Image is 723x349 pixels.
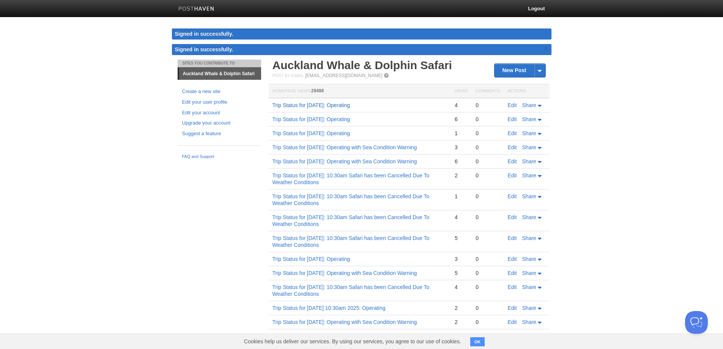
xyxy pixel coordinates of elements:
[273,144,417,150] a: Trip Status for [DATE]: Operating with Sea Condition Warning
[522,305,536,311] span: Share
[455,256,468,262] div: 3
[476,319,500,325] div: 0
[455,214,468,221] div: 4
[273,102,350,108] a: Trip Status for [DATE]: Operating
[522,116,536,122] span: Share
[273,193,430,206] a: Trip Status for [DATE]: 10:30am Safari has been Cancelled Due To Weather Conditions
[495,64,545,77] a: New Post
[305,73,382,78] a: [EMAIL_ADDRESS][DOMAIN_NAME]
[508,235,517,241] a: Edit
[455,172,468,179] div: 2
[476,235,500,242] div: 0
[470,337,485,346] button: OK
[508,319,517,325] a: Edit
[522,284,536,290] span: Share
[273,172,430,185] a: Trip Status for [DATE]: 10:30am Safari has been Cancelled Due To Weather Conditions
[182,88,257,96] a: Create a new site
[476,256,500,262] div: 0
[543,44,550,54] a: ×
[508,144,517,150] a: Edit
[273,116,350,122] a: Trip Status for [DATE]: Operating
[685,311,708,334] iframe: Help Scout Beacon - Open
[455,116,468,123] div: 6
[508,116,517,122] a: Edit
[182,119,257,127] a: Upgrade your account
[476,270,500,276] div: 0
[455,333,468,340] div: 7
[508,130,517,136] a: Edit
[522,102,536,108] span: Share
[476,172,500,179] div: 0
[508,305,517,311] a: Edit
[455,235,468,242] div: 5
[455,284,468,291] div: 4
[522,256,536,262] span: Share
[311,88,324,93] span: 29488
[522,235,536,241] span: Share
[522,270,536,276] span: Share
[455,158,468,165] div: 6
[476,130,500,137] div: 0
[472,84,504,98] th: Comments
[476,305,500,311] div: 0
[178,6,214,12] img: Posthaven-bar
[476,144,500,151] div: 0
[455,193,468,200] div: 1
[182,98,257,106] a: Edit your user profile
[508,158,517,164] a: Edit
[273,256,350,262] a: Trip Status for [DATE]: Operating
[508,102,517,108] a: Edit
[273,333,386,339] a: Trip Status for [DATE] 10:30am 2025: Operating
[476,333,500,340] div: 0
[522,158,536,164] span: Share
[476,116,500,123] div: 0
[508,333,517,339] a: Edit
[273,305,386,311] a: Trip Status for [DATE] 10:30am 2025: Operating
[178,60,261,67] li: Sites You Contribute To
[273,59,452,71] a: Auckland Whale & Dolphin Safari
[273,319,417,325] a: Trip Status for [DATE]: Operating with Sea Condition Warning
[273,284,430,297] a: Trip Status for [DATE]: 10:30am Safari has been Cancelled Due To Weather Conditions
[508,172,517,178] a: Edit
[476,284,500,291] div: 0
[455,305,468,311] div: 2
[455,102,468,109] div: 4
[175,46,233,52] span: Signed in successfully.
[182,109,257,117] a: Edit your account
[269,84,451,98] th: Homepage Views
[476,158,500,165] div: 0
[504,84,550,98] th: Actions
[522,333,536,339] span: Share
[522,144,536,150] span: Share
[508,284,517,290] a: Edit
[455,319,468,325] div: 2
[522,214,536,220] span: Share
[273,130,350,136] a: Trip Status for [DATE]: Operating
[508,270,517,276] a: Edit
[522,193,536,199] span: Share
[179,68,261,80] a: Auckland Whale & Dolphin Safari
[476,102,500,109] div: 0
[522,172,536,178] span: Share
[273,235,430,248] a: Trip Status for [DATE]: 10:30am Safari has been Cancelled Due To Weather Conditions
[476,193,500,200] div: 0
[508,214,517,220] a: Edit
[522,319,536,325] span: Share
[182,130,257,138] a: Suggest a feature
[476,214,500,221] div: 0
[508,193,517,199] a: Edit
[273,270,417,276] a: Trip Status for [DATE]: Operating with Sea Condition Warning
[455,144,468,151] div: 3
[273,73,304,78] span: Post by Email
[273,214,430,227] a: Trip Status for [DATE]: 10:30am Safari has been Cancelled Due To Weather Conditions
[451,84,472,98] th: Views
[522,130,536,136] span: Share
[273,158,417,164] a: Trip Status for [DATE]: Operating with Sea Condition Warning
[455,130,468,137] div: 1
[172,28,551,39] div: Signed in successfully.
[182,153,257,160] a: FAQ and Support
[455,270,468,276] div: 5
[236,334,469,349] span: Cookies help us deliver our services. By using our services, you agree to our use of cookies.
[508,256,517,262] a: Edit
